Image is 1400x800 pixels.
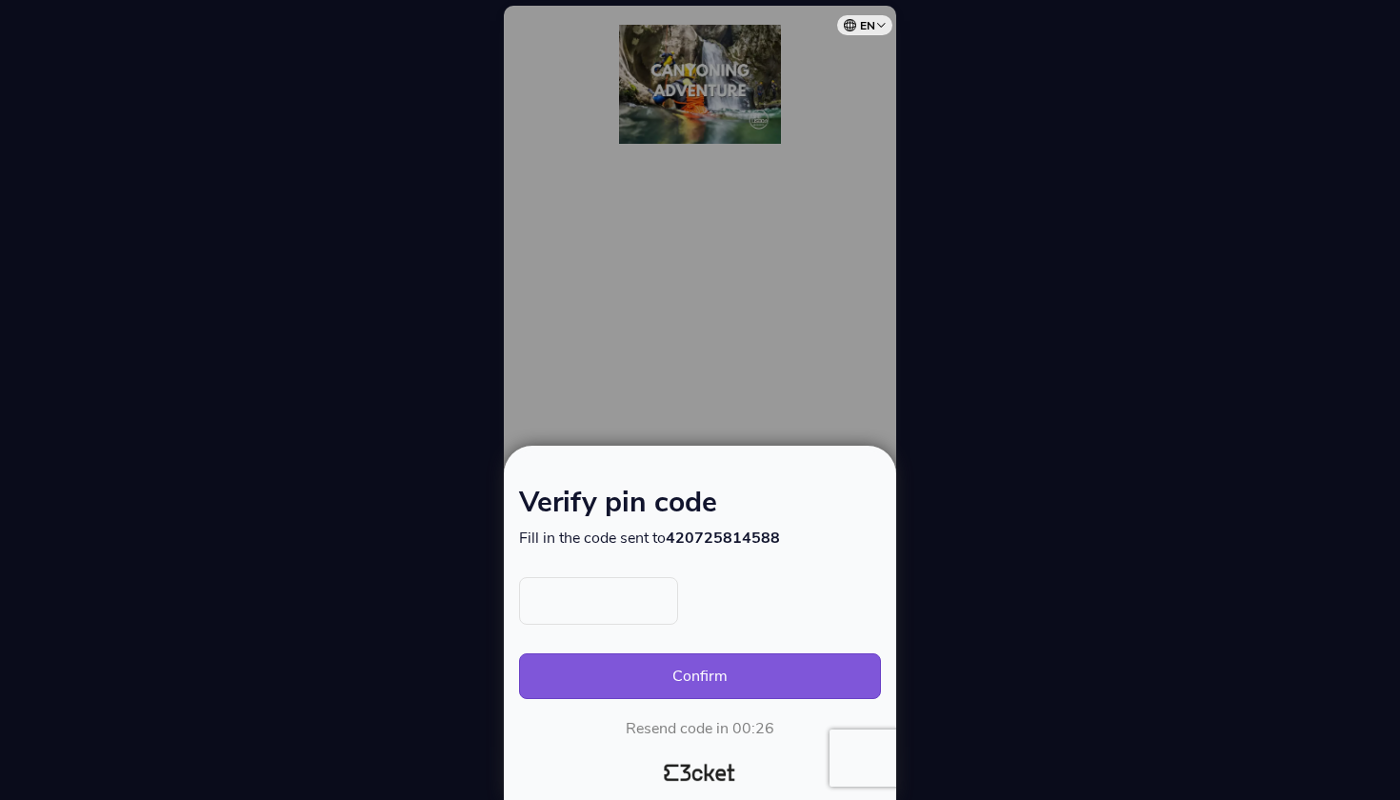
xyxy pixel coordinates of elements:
[519,528,881,549] p: Fill in the code sent to
[666,528,780,549] strong: 420725814588
[519,653,881,699] button: Confirm
[732,718,774,739] div: 00:26
[626,718,729,739] span: Resend code in
[519,490,881,528] h1: Verify pin code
